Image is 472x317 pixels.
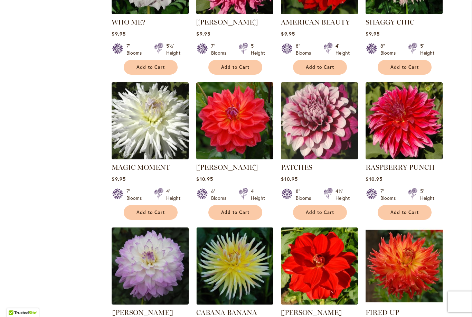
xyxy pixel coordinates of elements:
div: 7" Blooms [126,188,146,202]
div: 7" Blooms [380,188,400,202]
img: RASPBERRY PUNCH [366,82,443,159]
iframe: Launch Accessibility Center [5,292,25,312]
img: COOPER BLAINE [196,82,273,159]
a: AMERICAN BEAUTY [281,18,350,26]
span: $9.95 [112,30,125,37]
a: AMERICAN BEAUTY [281,9,358,16]
button: Add to Cart [378,60,432,75]
a: HELEN RICHMOND [196,9,273,16]
a: COOPER BLAINE [196,154,273,161]
span: Add to Cart [221,64,249,70]
img: MAGIC MOMENT [112,82,189,159]
a: [PERSON_NAME] [112,308,173,317]
button: Add to Cart [378,205,432,220]
span: $9.95 [366,30,379,37]
span: Add to Cart [306,209,334,215]
span: Add to Cart [136,64,165,70]
span: Add to Cart [136,209,165,215]
img: MIKAYLA MIRANDA [112,227,189,305]
a: RASPBERRY PUNCH [366,154,443,161]
a: CABANA BANANA [196,299,273,306]
div: 6" Blooms [211,188,230,202]
a: RASPBERRY PUNCH [366,163,435,171]
a: Patches [281,154,358,161]
div: 4' Height [166,188,180,202]
a: MAGIC MOMENT [112,154,189,161]
img: Patches [281,82,358,159]
div: 7" Blooms [211,43,230,56]
span: Add to Cart [221,209,249,215]
button: Add to Cart [124,60,178,75]
a: PATCHES [281,163,312,171]
span: $10.95 [281,176,298,182]
button: Add to Cart [124,205,178,220]
a: SHAGGY CHIC [366,18,414,26]
a: Who Me? [112,9,189,16]
div: 5½' Height [166,43,180,56]
a: WHO ME? [112,18,145,26]
a: SHAGGY CHIC [366,9,443,16]
span: Add to Cart [390,209,419,215]
div: 7" Blooms [126,43,146,56]
span: $10.95 [366,176,382,182]
div: 8" Blooms [380,43,400,56]
img: CABANA BANANA [196,227,273,305]
button: Add to Cart [293,60,347,75]
div: 4' Height [251,188,265,202]
button: Add to Cart [293,205,347,220]
div: 4' Height [336,43,350,56]
a: MAGIC MOMENT [112,163,170,171]
div: 4½' Height [336,188,350,202]
div: 8" Blooms [296,43,315,56]
span: Add to Cart [306,64,334,70]
a: MOLLY ANN [281,299,358,306]
div: 5' Height [420,188,434,202]
span: Add to Cart [390,64,419,70]
a: CABANA BANANA [196,308,257,317]
span: $9.95 [281,30,295,37]
div: 5' Height [420,43,434,56]
span: $10.95 [196,176,213,182]
img: FIRED UP [366,227,443,305]
span: $9.95 [112,176,125,182]
div: 5' Height [251,43,265,56]
a: [PERSON_NAME] [196,163,258,171]
span: $9.95 [196,30,210,37]
a: [PERSON_NAME] [196,18,258,26]
a: MIKAYLA MIRANDA [112,299,189,306]
button: Add to Cart [208,205,262,220]
a: FIRED UP [366,308,399,317]
a: FIRED UP [366,299,443,306]
div: 8" Blooms [296,188,315,202]
img: MOLLY ANN [281,227,358,305]
button: Add to Cart [208,60,262,75]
